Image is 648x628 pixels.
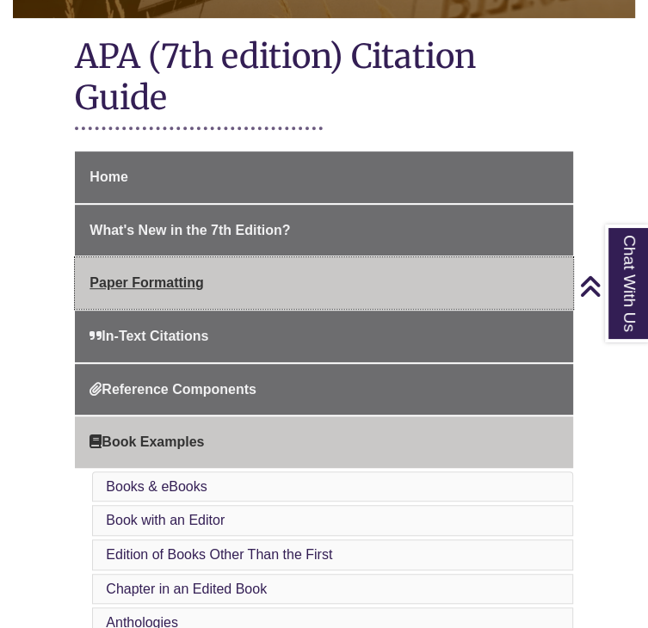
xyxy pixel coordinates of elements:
a: Reference Components [75,364,572,416]
a: Paper Formatting [75,257,572,309]
a: Edition of Books Other Than the First [106,547,332,562]
a: Back to Top [579,274,644,298]
a: Book Examples [75,416,572,468]
span: In-Text Citations [89,329,208,343]
span: What's New in the 7th Edition? [89,223,290,237]
h1: APA (7th edition) Citation Guide [75,35,572,122]
a: Chapter in an Edited Book [106,582,267,596]
span: Paper Formatting [89,275,203,290]
a: Books & eBooks [106,479,207,494]
span: Reference Components [89,382,256,397]
span: Home [89,169,127,184]
span: Book Examples [89,434,204,449]
a: Home [75,151,572,203]
a: What's New in the 7th Edition? [75,205,572,256]
a: In-Text Citations [75,311,572,362]
a: Book with an Editor [106,513,225,527]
